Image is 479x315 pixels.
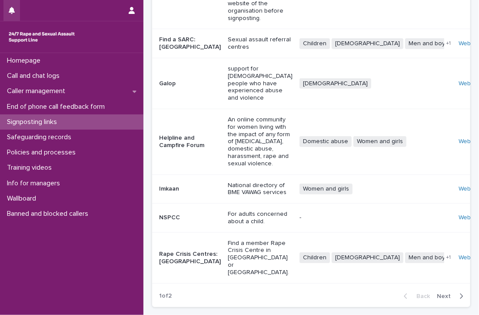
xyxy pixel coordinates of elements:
[405,252,452,263] span: Men and boys
[159,185,221,193] p: Imkaan
[397,292,433,300] button: Back
[3,72,67,80] p: Call and chat logs
[299,136,352,147] span: Domestic abuse
[3,118,64,126] p: Signposting links
[405,38,452,49] span: Men and boys
[3,194,43,203] p: Wallboard
[437,293,456,299] span: Next
[228,36,293,51] p: Sexual assault referral centres
[159,214,221,221] p: NSPCC
[299,214,452,221] p: -
[228,182,293,197] p: National directory of BME VAWAG services
[3,164,59,172] p: Training videos
[159,134,221,149] p: Helpline and Campfire Forum
[159,251,221,265] p: Rape Crisis Centres: [GEOGRAPHIC_DATA]
[228,211,293,225] p: For adults concerned about a child.
[7,28,77,46] img: rhQMoQhaT3yELyF149Cw
[228,240,293,276] p: Find a member Rape Crisis Centre in [GEOGRAPHIC_DATA] or [GEOGRAPHIC_DATA].
[433,292,470,300] button: Next
[152,285,179,307] p: 1 of 2
[3,57,47,65] p: Homepage
[3,87,72,95] p: Caller management
[3,179,67,188] p: Info for managers
[446,41,451,46] span: + 1
[159,80,221,87] p: Galop
[411,293,430,299] span: Back
[228,65,293,102] p: support for [DEMOGRAPHIC_DATA] people who have experienced abuse and violence
[3,133,78,141] p: Safeguarding records
[3,103,112,111] p: End of phone call feedback form
[332,252,403,263] span: [DEMOGRAPHIC_DATA]
[3,210,95,218] p: Banned and blocked callers
[299,78,371,89] span: [DEMOGRAPHIC_DATA]
[353,136,406,147] span: Women and girls
[299,252,330,263] span: Children
[3,148,83,157] p: Policies and processes
[332,38,403,49] span: [DEMOGRAPHIC_DATA]
[228,116,293,168] p: An online community for women living with the impact of any form of [MEDICAL_DATA], domestic abus...
[159,36,221,51] p: Find a SARC: [GEOGRAPHIC_DATA]
[446,255,451,260] span: + 1
[299,38,330,49] span: Children
[299,184,353,194] span: Women and girls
